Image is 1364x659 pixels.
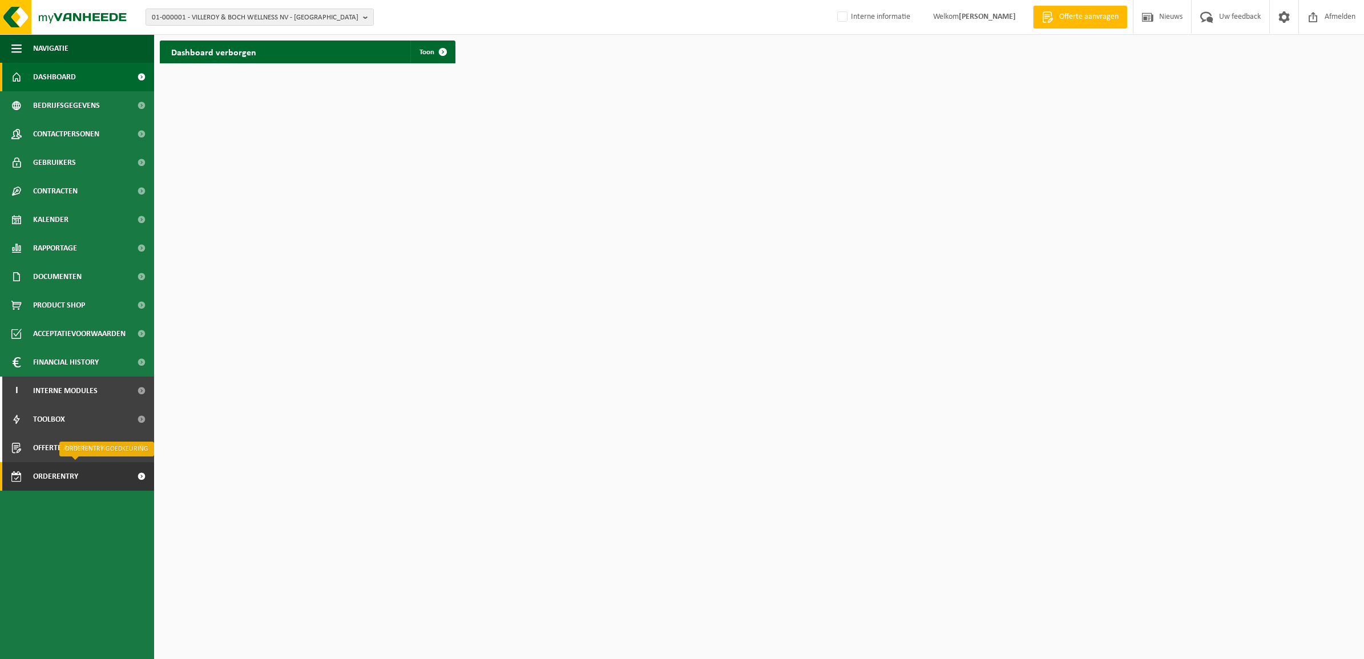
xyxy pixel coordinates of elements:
[33,405,65,434] span: Toolbox
[33,291,85,320] span: Product Shop
[33,63,76,91] span: Dashboard
[959,13,1016,21] strong: [PERSON_NAME]
[1056,11,1121,23] span: Offerte aanvragen
[33,262,82,291] span: Documenten
[419,48,434,56] span: Toon
[33,320,126,348] span: Acceptatievoorwaarden
[33,205,68,234] span: Kalender
[33,34,68,63] span: Navigatie
[33,462,129,491] span: Orderentry Goedkeuring
[160,41,268,63] h2: Dashboard verborgen
[1033,6,1127,29] a: Offerte aanvragen
[146,9,374,26] button: 01-000001 - VILLEROY & BOCH WELLNESS NV - [GEOGRAPHIC_DATA]
[152,9,358,26] span: 01-000001 - VILLEROY & BOCH WELLNESS NV - [GEOGRAPHIC_DATA]
[33,148,76,177] span: Gebruikers
[33,434,106,462] span: Offerte aanvragen
[835,9,910,26] label: Interne informatie
[410,41,454,63] a: Toon
[33,91,100,120] span: Bedrijfsgegevens
[33,348,99,377] span: Financial History
[33,120,99,148] span: Contactpersonen
[33,377,98,405] span: Interne modules
[33,234,77,262] span: Rapportage
[33,177,78,205] span: Contracten
[11,377,22,405] span: I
